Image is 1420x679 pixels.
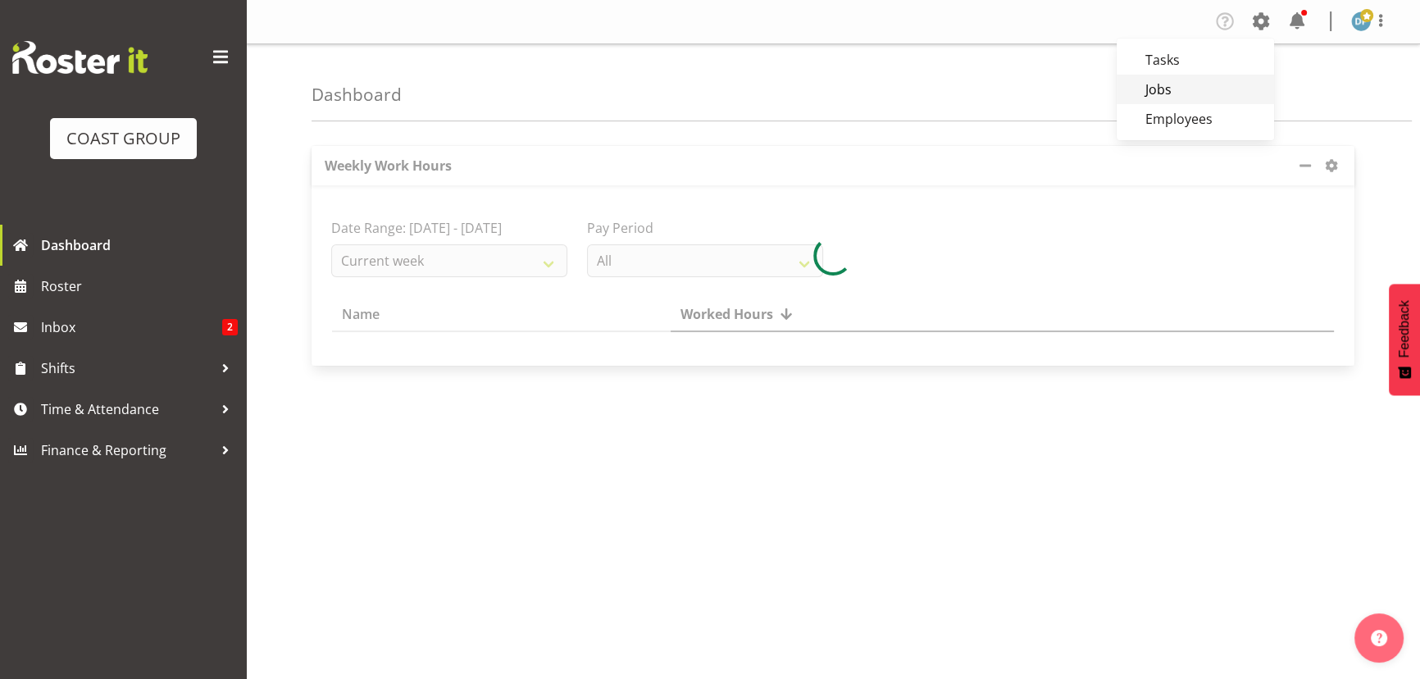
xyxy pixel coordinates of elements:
span: Dashboard [41,233,238,257]
img: david-forte1134.jpg [1351,11,1371,31]
span: 2 [222,319,238,335]
img: Rosterit website logo [12,41,148,74]
a: Jobs [1117,75,1274,104]
span: Feedback [1397,300,1412,358]
h4: Dashboard [312,85,402,104]
span: Time & Attendance [41,397,213,422]
a: Employees [1117,104,1274,134]
span: Finance & Reporting [41,438,213,463]
img: help-xxl-2.png [1371,630,1387,646]
span: Roster [41,274,238,298]
span: Inbox [41,315,222,339]
button: Feedback - Show survey [1389,284,1420,395]
span: Shifts [41,356,213,381]
a: Tasks [1117,45,1274,75]
div: COAST GROUP [66,126,180,151]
